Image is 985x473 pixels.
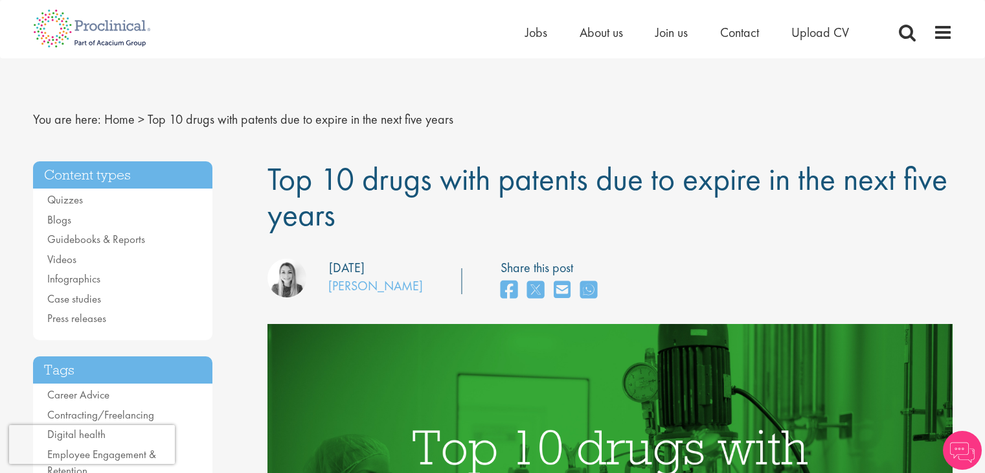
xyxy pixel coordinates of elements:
[47,232,145,246] a: Guidebooks & Reports
[501,259,604,277] label: Share this post
[267,158,947,235] span: Top 10 drugs with patents due to expire in the next five years
[148,111,453,128] span: Top 10 drugs with patents due to expire in the next five years
[47,213,71,227] a: Blogs
[527,277,544,305] a: share on twitter
[943,431,982,470] img: Chatbot
[47,387,109,402] a: Career Advice
[47,252,76,266] a: Videos
[138,111,144,128] span: >
[9,425,175,464] iframe: reCAPTCHA
[328,277,423,294] a: [PERSON_NAME]
[33,356,213,384] h3: Tags
[47,192,83,207] a: Quizzes
[655,24,688,41] a: Join us
[267,259,306,297] img: Hannah Burke
[525,24,547,41] a: Jobs
[33,161,213,189] h3: Content types
[580,277,597,305] a: share on whats app
[554,277,571,305] a: share on email
[47,408,154,422] a: Contracting/Freelancing
[720,24,759,41] a: Contact
[501,277,517,305] a: share on facebook
[329,259,365,277] div: [DATE]
[47,292,101,306] a: Case studies
[791,24,849,41] a: Upload CV
[47,271,100,286] a: Infographics
[104,111,135,128] a: breadcrumb link
[47,311,106,325] a: Press releases
[33,111,101,128] span: You are here:
[580,24,623,41] a: About us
